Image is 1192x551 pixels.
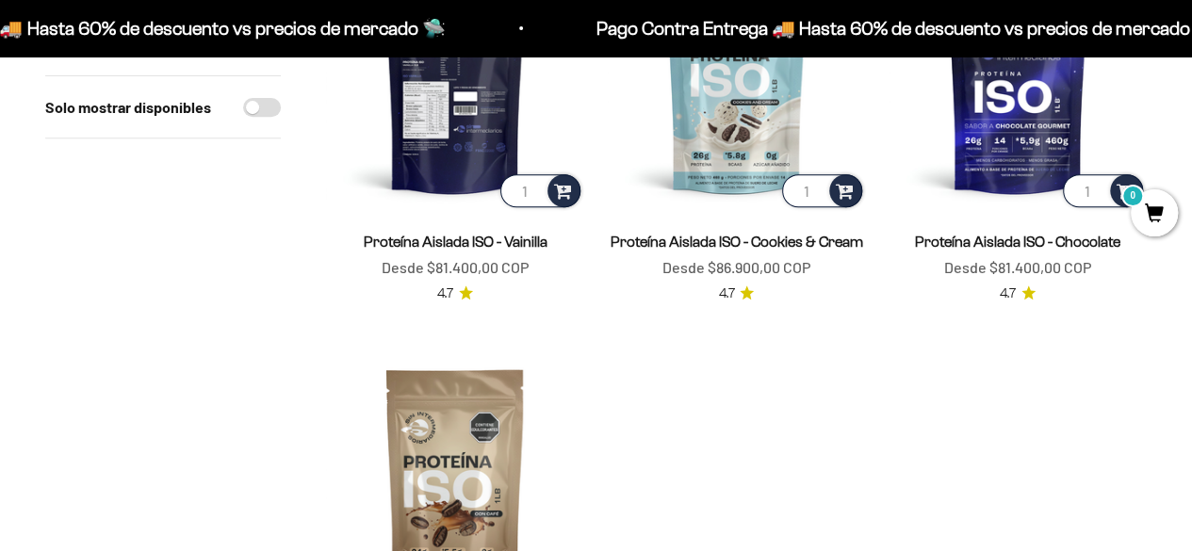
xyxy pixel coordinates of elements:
[364,234,547,250] a: Proteína Aislada ISO - Vainilla
[718,284,734,304] span: 4.7
[1000,284,1016,304] span: 4.7
[1000,284,1036,304] a: 4.74.7 de 5.0 estrellas
[662,255,810,280] sale-price: Desde $86.900,00 COP
[437,284,473,304] a: 4.74.7 de 5.0 estrellas
[944,255,1091,280] sale-price: Desde $81.400,00 COP
[45,95,211,120] label: Solo mostrar disponibles
[1131,204,1178,225] a: 0
[915,234,1120,250] a: Proteína Aislada ISO - Chocolate
[718,284,754,304] a: 4.74.7 de 5.0 estrellas
[382,255,529,280] sale-price: Desde $81.400,00 COP
[610,234,862,250] a: Proteína Aislada ISO - Cookies & Cream
[1121,185,1144,207] mark: 0
[437,284,453,304] span: 4.7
